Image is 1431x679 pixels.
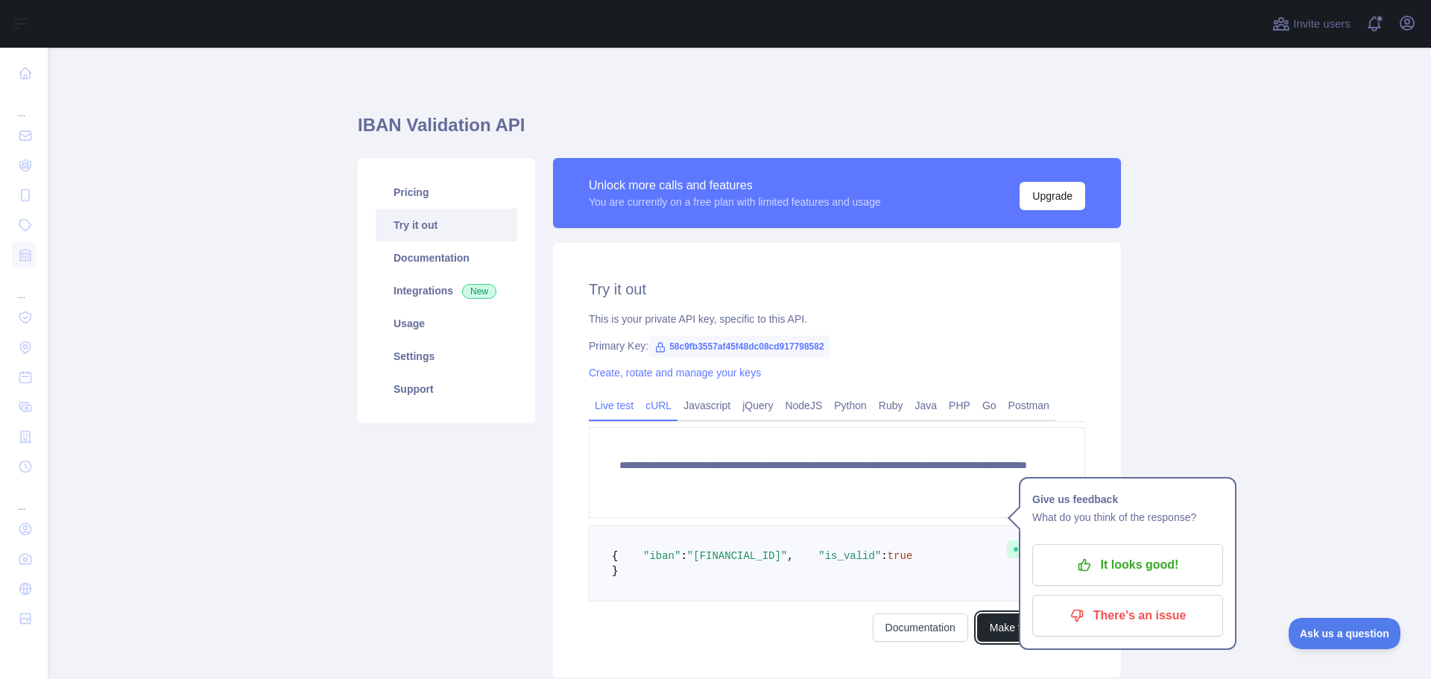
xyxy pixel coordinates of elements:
a: Javascript [677,394,736,417]
a: Create, rotate and manage your keys [589,367,761,379]
a: Support [376,373,517,405]
a: Pricing [376,176,517,209]
h1: IBAN Validation API [358,113,1121,149]
span: New [462,284,496,299]
span: true [888,550,913,562]
button: There's an issue [1032,595,1223,637]
a: Integrations New [376,274,517,307]
h2: Try it out [589,279,1085,300]
button: Invite users [1269,12,1353,36]
a: NodeJS [779,394,828,417]
span: { [612,550,618,562]
a: cURL [639,394,677,417]
a: Usage [376,307,517,340]
span: Invite users [1293,16,1351,33]
div: ... [12,483,36,513]
div: This is your private API key, specific to this API. [589,312,1085,326]
span: "[FINANCIAL_ID]" [687,550,787,562]
p: There's an issue [1043,603,1212,628]
span: : [680,550,686,562]
a: Java [909,394,944,417]
a: Settings [376,340,517,373]
iframe: Toggle Customer Support [1289,618,1401,649]
span: , [787,550,793,562]
div: ... [12,89,36,119]
a: Python [828,394,873,417]
a: Ruby [873,394,909,417]
a: Try it out [376,209,517,241]
button: It looks good! [1032,544,1223,586]
a: Postman [1002,394,1055,417]
div: ... [12,271,36,301]
a: Documentation [376,241,517,274]
span: } [612,565,618,577]
a: Documentation [873,613,968,642]
span: "iban" [643,550,680,562]
h1: Give us feedback [1032,490,1223,508]
span: : [881,550,887,562]
a: PHP [943,394,976,417]
button: Make test request [977,613,1085,642]
p: What do you think of the response? [1032,508,1223,526]
a: Go [976,394,1002,417]
div: Primary Key: [589,338,1085,353]
span: Success [1007,540,1070,558]
a: jQuery [736,394,779,417]
button: Upgrade [1020,182,1085,210]
a: Live test [589,394,639,417]
div: You are currently on a free plan with limited features and usage [589,195,881,209]
p: It looks good! [1043,552,1212,578]
div: Unlock more calls and features [589,177,881,195]
span: 58c9fb3557af45f48dc08cd917798582 [648,335,830,358]
span: "is_valid" [818,550,881,562]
